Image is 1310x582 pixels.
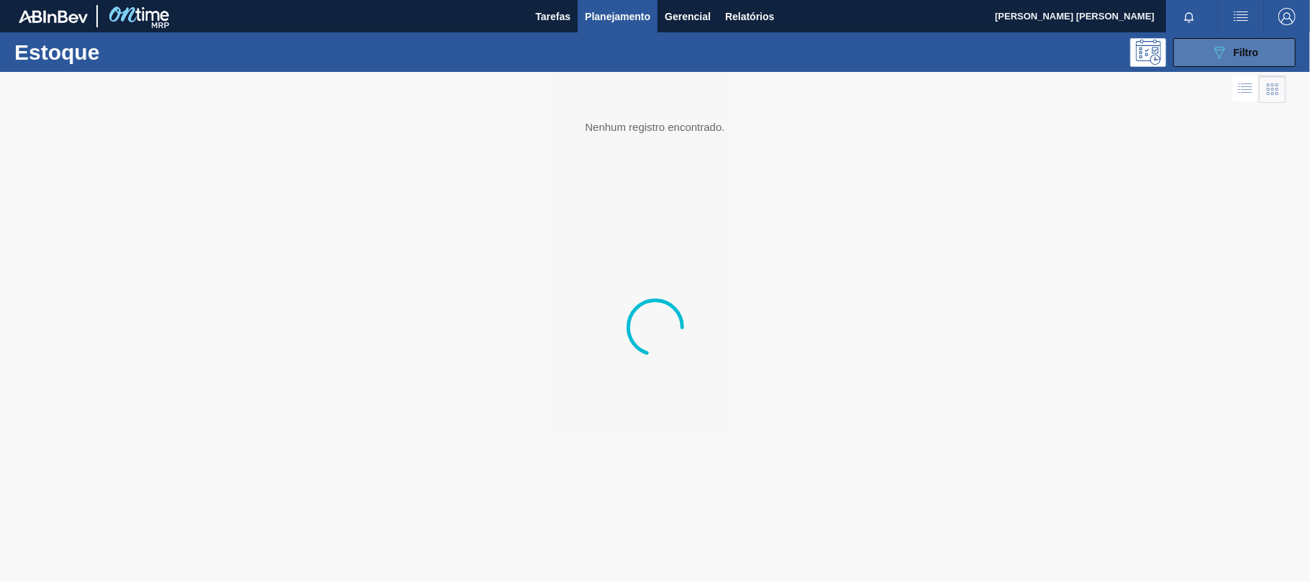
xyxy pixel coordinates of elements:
span: Filtro [1234,47,1259,58]
span: Relatórios [725,8,774,25]
h1: Estoque [14,44,227,60]
img: userActions [1232,8,1250,25]
button: Filtro [1173,38,1296,67]
button: Notificações [1166,6,1212,27]
span: Gerencial [665,8,711,25]
div: Pogramando: nenhum usuário selecionado [1130,38,1166,67]
img: TNhmsLtSVTkK8tSr43FrP2fwEKptu5GPRR3wAAAABJRU5ErkJggg== [19,10,88,23]
span: Planejamento [585,8,650,25]
span: Tarefas [535,8,570,25]
img: Logout [1278,8,1296,25]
